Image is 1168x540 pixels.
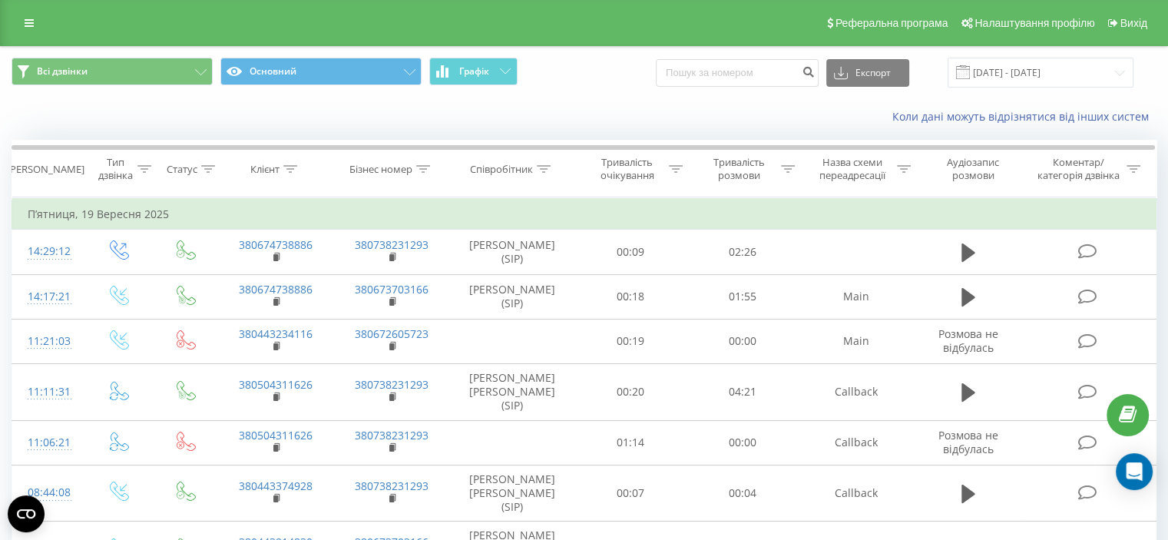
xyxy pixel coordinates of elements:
[239,479,313,493] a: 380443374928
[355,282,428,297] a: 380673703166
[28,428,68,458] div: 11:06:21
[28,326,68,356] div: 11:21:03
[429,58,518,85] button: Графік
[355,428,428,442] a: 380738231293
[459,66,489,77] span: Графік
[798,363,914,420] td: Callback
[239,237,313,252] a: 380674738886
[450,465,575,522] td: [PERSON_NAME] [PERSON_NAME] (SIP)
[892,109,1156,124] a: Коли дані можуть відрізнятися вiд інших систем
[687,230,798,274] td: 02:26
[575,274,687,319] td: 00:18
[355,237,428,252] a: 380738231293
[812,156,893,182] div: Назва схеми переадресації
[1116,453,1153,490] div: Open Intercom Messenger
[450,230,575,274] td: [PERSON_NAME] (SIP)
[28,282,68,312] div: 14:17:21
[687,319,798,363] td: 00:00
[37,65,88,78] span: Всі дзвінки
[220,58,422,85] button: Основний
[1033,156,1123,182] div: Коментар/категорія дзвінка
[355,326,428,341] a: 380672605723
[28,377,68,407] div: 11:11:31
[167,163,197,176] div: Статус
[239,282,313,297] a: 380674738886
[28,478,68,508] div: 08:44:08
[687,274,798,319] td: 01:55
[798,465,914,522] td: Callback
[575,319,687,363] td: 00:19
[12,58,213,85] button: Всі дзвінки
[28,237,68,267] div: 14:29:12
[687,363,798,420] td: 04:21
[798,274,914,319] td: Main
[928,156,1018,182] div: Аудіозапис розмови
[798,319,914,363] td: Main
[687,465,798,522] td: 00:04
[355,377,428,392] a: 380738231293
[687,420,798,465] td: 00:00
[239,326,313,341] a: 380443234116
[355,479,428,493] a: 380738231293
[470,163,533,176] div: Співробітник
[974,17,1094,29] span: Налаштування профілю
[938,428,998,456] span: Розмова не відбулась
[250,163,280,176] div: Клієнт
[12,199,1156,230] td: П’ятниця, 19 Вересня 2025
[938,326,998,355] span: Розмова не відбулась
[589,156,666,182] div: Тривалість очікування
[826,59,909,87] button: Експорт
[239,377,313,392] a: 380504311626
[575,420,687,465] td: 01:14
[575,230,687,274] td: 00:09
[656,59,819,87] input: Пошук за номером
[575,465,687,522] td: 00:07
[8,495,45,532] button: Open CMP widget
[349,163,412,176] div: Бізнес номер
[1120,17,1147,29] span: Вихід
[575,363,687,420] td: 00:20
[7,163,84,176] div: [PERSON_NAME]
[700,156,777,182] div: Тривалість розмови
[835,17,948,29] span: Реферальна програма
[450,274,575,319] td: [PERSON_NAME] (SIP)
[798,420,914,465] td: Callback
[97,156,133,182] div: Тип дзвінка
[450,363,575,420] td: [PERSON_NAME] [PERSON_NAME] (SIP)
[239,428,313,442] a: 380504311626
